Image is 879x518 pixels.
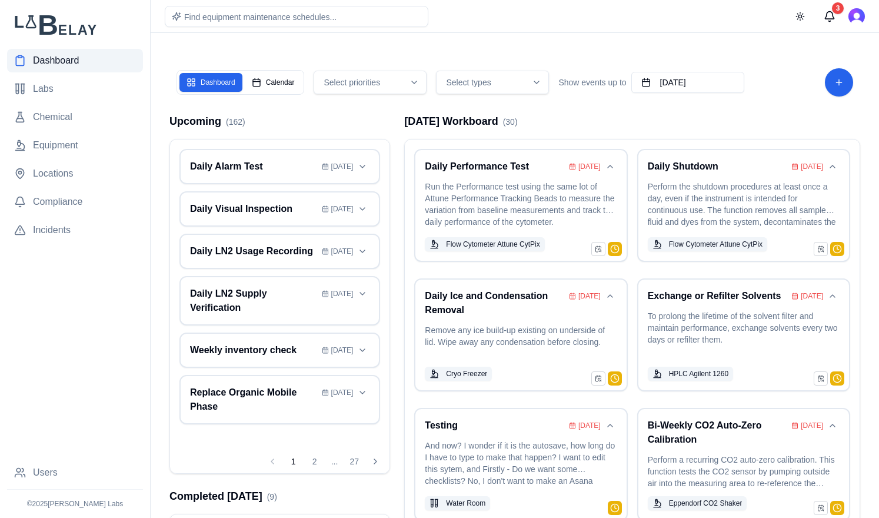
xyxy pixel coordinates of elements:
[7,499,143,509] p: © 2025 [PERSON_NAME] Labs
[578,421,601,430] span: [DATE]
[245,73,302,92] button: Calendar
[33,54,79,68] span: Dashboard
[345,452,364,471] button: 27
[263,452,282,471] button: Previous page
[284,452,303,471] button: 1
[648,496,747,510] button: Eppendorf CO2 Shaker
[184,12,337,22] span: Find equipment maintenance schedules...
[648,237,767,251] button: Flow Cytometer Attune CytPix
[631,72,744,93] button: [DATE]
[226,117,245,127] span: ( 162 )
[33,110,72,124] span: Chemical
[637,278,850,391] div: Exchange or Refilter Solvents[DATE]Collapse cardTo prolong the lifetime of the solvent filter and...
[603,160,617,174] button: Collapse card
[355,244,369,258] button: Expand card
[578,291,601,301] span: [DATE]
[7,49,143,72] a: Dashboard
[190,244,317,258] h3: Daily LN2 Usage Recording
[446,77,491,88] span: Select types
[790,6,811,27] button: Toggle theme
[331,388,354,397] span: [DATE]
[314,71,427,94] button: Select priorities
[669,369,728,378] span: HPLC Agilent 1260
[331,346,354,355] span: [DATE]
[169,113,245,129] h2: Upcoming
[331,204,354,214] span: [DATE]
[558,77,626,88] span: Show events up to
[825,289,840,303] button: Collapse card
[355,202,369,216] button: Expand card
[669,499,743,508] span: Eppendorf CO2 Shaker
[578,162,601,171] span: [DATE]
[33,466,58,480] span: Users
[414,149,627,262] div: Daily Performance Test[DATE]Collapse cardRun the Performance test using the same lot of Attune Pe...
[331,289,354,298] span: [DATE]
[327,457,343,466] span: ...
[446,240,540,249] span: Flow Cytometer Attune CytPix
[801,162,823,171] span: [DATE]
[848,8,865,25] img: Ross Martin-Wells
[425,496,490,510] button: Water Room
[355,160,369,174] button: Expand card
[33,223,71,237] span: Incidents
[190,343,317,357] h3: Weekly inventory check
[436,71,549,94] button: Select types
[825,160,840,174] button: Collapse card
[648,367,733,381] button: HPLC Agilent 1260
[355,287,369,301] button: Expand card
[648,419,787,447] h3: Bi-Weekly CO2 Auto-Zero Calibration
[324,77,380,88] span: Select priorities
[179,234,380,269] div: Daily LN2 Usage Recording[DATE]Expand card
[446,369,487,378] span: Cryo Freezer
[33,195,82,209] span: Compliance
[414,278,627,391] div: Daily Ice and Condensation Removal[DATE]Collapse cardRemove any ice build-up existing on undersid...
[637,149,850,262] div: Daily Shutdown[DATE]Collapse cardPerform the shutdown procedures at least once a day, even if the...
[179,149,380,184] div: Daily Alarm Test[DATE]Expand card
[648,289,787,303] h3: Exchange or Refilter Solvents
[669,240,763,249] span: Flow Cytometer Attune CytPix
[33,138,78,152] span: Equipment
[33,82,54,96] span: Labs
[355,386,369,400] button: Expand card
[603,419,617,433] button: Collapse card
[825,68,853,97] button: Add Task
[190,202,317,216] h3: Daily Visual Inspection
[305,452,324,471] button: 2
[190,160,317,174] h3: Daily Alarm Test
[7,77,143,101] a: Labs
[267,492,277,502] span: ( 9 )
[603,289,617,303] button: Collapse card
[832,2,844,14] div: 3
[425,324,617,360] p: Remove any ice build-up existing on underside of lid. Wipe away any condensation before closing.
[190,287,317,315] h3: Daily LN2 Supply Verification
[169,488,277,504] h2: Completed [DATE]
[648,160,787,174] h3: Daily Shutdown
[801,421,823,430] span: [DATE]
[818,5,841,28] button: Messages (3 unread)
[33,167,74,181] span: Locations
[179,333,380,368] div: Weekly inventory check[DATE]Expand card
[648,310,840,360] p: To prolong the lifetime of the solvent filter and maintain performance, exchange solvents every t...
[331,247,354,256] span: [DATE]
[7,190,143,214] a: Compliance
[7,218,143,242] a: Incidents
[179,375,380,424] div: Replace Organic Mobile Phase[DATE]Expand card
[425,181,617,230] p: Run the Performance test using the same lot of Attune Performance Tracking Beads to measure the v...
[801,291,823,301] span: [DATE]
[7,162,143,185] a: Locations
[7,105,143,129] a: Chemical
[366,452,385,471] button: Next page
[648,181,840,230] p: Perform the shutdown procedures at least once a day, even if the instrument is intended for conti...
[648,454,840,489] p: Perform a recurring CO2 auto-zero calibration. This function tests the CO2 sensor by pumping outs...
[446,499,485,508] span: Water Room
[503,117,518,127] span: ( 30 )
[7,461,143,484] a: Users
[355,343,369,357] button: Expand card
[7,134,143,157] a: Equipment
[190,386,317,414] h3: Replace Organic Mobile Phase
[7,14,143,35] img: Lab Belay Logo
[404,113,517,129] h2: [DATE] Workboard
[425,289,564,317] h3: Daily Ice and Condensation Removal
[425,419,564,433] h3: Testing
